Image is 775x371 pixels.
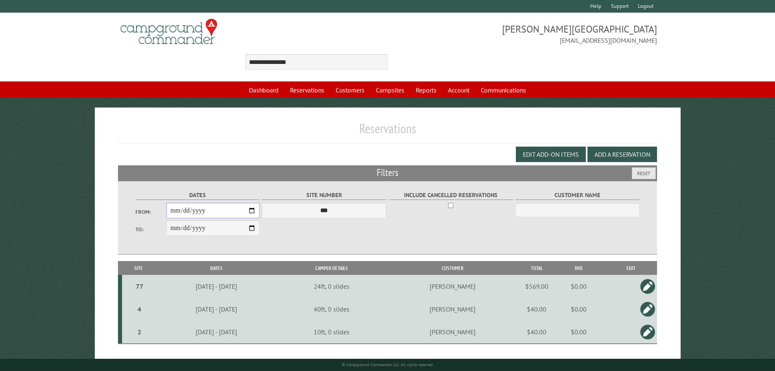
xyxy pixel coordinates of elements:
[331,82,369,98] a: Customers
[155,261,278,275] th: Dates
[125,305,154,313] div: 4
[476,82,531,98] a: Communications
[371,82,409,98] a: Campsites
[443,82,474,98] a: Account
[520,321,553,344] td: $40.00
[278,275,385,298] td: 24ft, 0 slides
[122,261,155,275] th: Site
[553,298,605,321] td: $0.00
[118,121,657,143] h1: Reservations
[156,282,277,290] div: [DATE] - [DATE]
[125,328,154,336] div: 2
[520,261,553,275] th: Total
[515,191,640,200] label: Customer Name
[520,298,553,321] td: $40.00
[156,305,277,313] div: [DATE] - [DATE]
[385,261,520,275] th: Customer
[389,191,513,200] label: Include Cancelled Reservations
[278,298,385,321] td: 40ft, 0 slides
[411,82,441,98] a: Reports
[385,321,520,344] td: [PERSON_NAME]
[632,167,656,179] button: Reset
[388,22,657,45] span: [PERSON_NAME][GEOGRAPHIC_DATA] [EMAIL_ADDRESS][DOMAIN_NAME]
[278,261,385,275] th: Camper Details
[520,275,553,298] td: $569.00
[385,275,520,298] td: [PERSON_NAME]
[125,282,154,290] div: 77
[342,362,434,367] small: © Campground Commander LLC. All rights reserved.
[262,191,386,200] label: Site Number
[118,165,657,181] h2: Filters
[244,82,284,98] a: Dashboard
[278,321,385,344] td: 10ft, 0 slides
[587,147,657,162] button: Add a Reservation
[135,208,166,216] label: From:
[385,298,520,321] td: [PERSON_NAME]
[135,226,166,233] label: To:
[553,321,605,344] td: $0.00
[118,16,220,48] img: Campground Commander
[516,147,586,162] button: Edit Add-on Items
[285,82,329,98] a: Reservations
[605,261,657,275] th: Edit
[156,328,277,336] div: [DATE] - [DATE]
[553,261,605,275] th: Due
[553,275,605,298] td: $0.00
[135,191,260,200] label: Dates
